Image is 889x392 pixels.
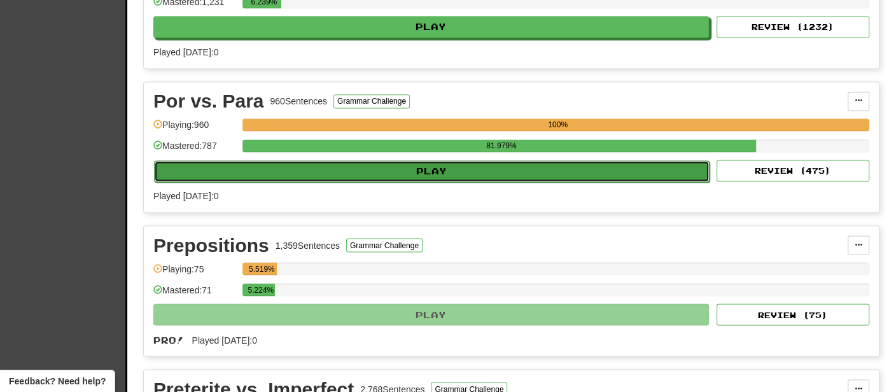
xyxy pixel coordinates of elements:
[246,283,275,296] div: 5.224%
[153,118,236,139] div: Playing: 960
[153,283,236,304] div: Mastered: 71
[717,16,869,38] button: Review (1232)
[9,375,106,388] span: Open feedback widget
[246,118,869,131] div: 100%
[270,95,327,108] div: 960 Sentences
[333,94,410,108] button: Grammar Challenge
[153,334,184,345] span: Pro!
[717,304,869,325] button: Review (75)
[153,47,218,57] span: Played [DATE]: 0
[153,191,218,201] span: Played [DATE]: 0
[153,92,263,111] div: Por vs. Para
[153,139,236,160] div: Mastered: 787
[153,16,709,38] button: Play
[153,262,236,283] div: Playing: 75
[153,235,269,255] div: Prepositions
[717,160,869,181] button: Review (475)
[246,139,756,152] div: 81.979%
[154,160,710,182] button: Play
[153,304,709,325] button: Play
[192,335,257,345] span: Played [DATE]: 0
[246,262,277,275] div: 5.519%
[276,239,340,251] div: 1,359 Sentences
[346,238,423,252] button: Grammar Challenge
